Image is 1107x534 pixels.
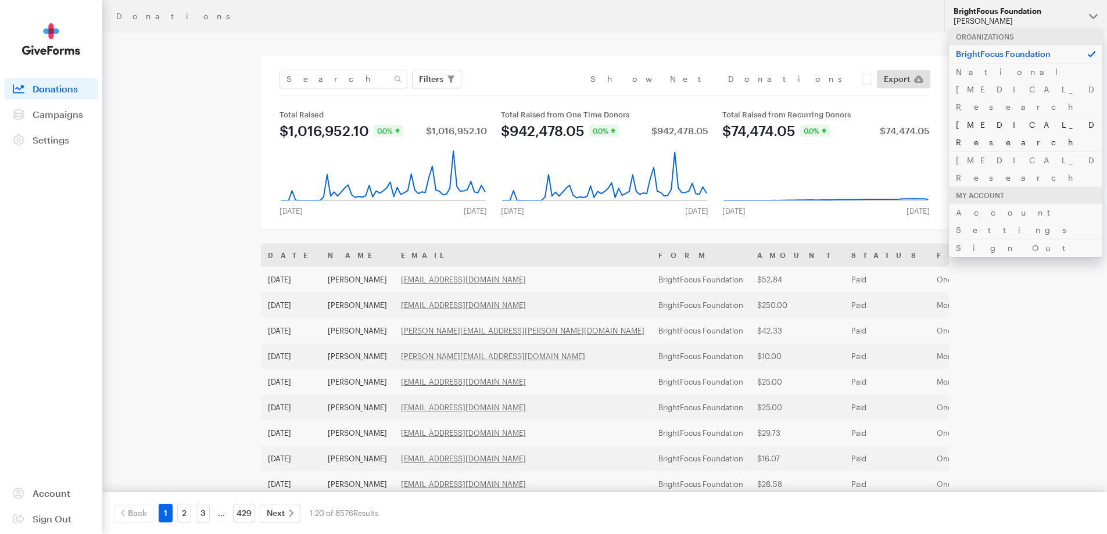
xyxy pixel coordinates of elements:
span: Filters [419,72,443,86]
div: $942,478.05 [501,124,585,138]
div: [PERSON_NAME] [954,16,1080,26]
td: [PERSON_NAME] [321,343,394,369]
td: $26.58 [750,471,844,497]
div: 0.0% [589,125,619,137]
div: $74,474.05 [722,124,796,138]
span: Settings [33,134,69,145]
td: BrightFocus Foundation [651,318,750,343]
th: Email [394,243,651,267]
div: $1,016,952.10 [426,126,487,135]
a: Next [260,504,300,522]
td: BrightFocus Foundation [651,446,750,471]
td: Monthly [930,369,1063,395]
a: [EMAIL_ADDRESS][DOMAIN_NAME] [401,275,526,284]
a: Account Settings [949,203,1102,239]
a: Account [5,483,98,504]
div: Total Raised from One Time Donors [501,110,708,119]
a: Export [877,70,930,88]
a: Settings [5,130,98,150]
td: One time [930,395,1063,420]
span: Export [884,72,910,86]
td: [DATE] [261,292,321,318]
th: Status [844,243,930,267]
a: National [MEDICAL_DATA] Research [949,63,1102,116]
td: [DATE] [261,446,321,471]
span: Donations [33,83,78,94]
th: Name [321,243,394,267]
a: [EMAIL_ADDRESS][DOMAIN_NAME] [401,300,526,310]
td: BrightFocus Foundation [651,471,750,497]
td: [DATE] [261,318,321,343]
td: Paid [844,267,930,292]
td: BrightFocus Foundation [651,395,750,420]
td: $29.73 [750,420,844,446]
th: Form [651,243,750,267]
div: 1-20 of 8576 [310,504,378,522]
td: [PERSON_NAME] [321,292,394,318]
td: One time [930,420,1063,446]
button: Filters [412,70,461,88]
div: [DATE] [678,206,715,216]
span: Campaigns [33,109,83,120]
td: $52.84 [750,267,844,292]
a: [EMAIL_ADDRESS][DOMAIN_NAME] [401,428,526,438]
td: Paid [844,446,930,471]
div: $74,474.05 [880,126,930,135]
a: [PERSON_NAME][EMAIL_ADDRESS][PERSON_NAME][DOMAIN_NAME] [401,326,644,335]
td: BrightFocus Foundation [651,343,750,369]
td: $10.00 [750,343,844,369]
a: [PERSON_NAME][EMAIL_ADDRESS][DOMAIN_NAME] [401,352,585,361]
td: BrightFocus Foundation [651,369,750,395]
td: [DATE] [261,471,321,497]
td: [PERSON_NAME] [321,395,394,420]
a: [MEDICAL_DATA] Research [949,151,1102,187]
a: 2 [177,504,191,522]
a: [EMAIL_ADDRESS][DOMAIN_NAME] [401,377,526,386]
th: Frequency [930,243,1063,267]
div: [DATE] [900,206,937,216]
td: BrightFocus Foundation [651,292,750,318]
a: [EMAIL_ADDRESS][DOMAIN_NAME] [401,454,526,463]
div: 0.0% [374,125,403,137]
th: Amount [750,243,844,267]
td: [DATE] [261,267,321,292]
a: [EMAIL_ADDRESS][DOMAIN_NAME] [401,479,526,489]
div: $942,478.05 [651,126,708,135]
a: 429 [233,504,255,522]
div: My Account [949,187,1102,204]
td: BrightFocus Foundation [651,267,750,292]
td: [PERSON_NAME] [321,471,394,497]
td: Paid [844,292,930,318]
div: Total Raised [280,110,487,119]
td: [PERSON_NAME] [321,420,394,446]
span: Results [353,508,378,518]
div: [DATE] [457,206,494,216]
td: Paid [844,420,930,446]
a: Campaigns [5,104,98,125]
div: Total Raised from Recurring Donors [722,110,930,119]
div: Organizations [949,28,1102,45]
td: Paid [844,343,930,369]
div: [DATE] [494,206,531,216]
td: BrightFocus Foundation [651,420,750,446]
td: [DATE] [261,343,321,369]
td: [PERSON_NAME] [321,267,394,292]
td: [DATE] [261,420,321,446]
td: Paid [844,471,930,497]
td: Monthly [930,292,1063,318]
td: Paid [844,369,930,395]
div: 0.0% [800,125,830,137]
td: One time [930,446,1063,471]
td: $25.00 [750,369,844,395]
td: [PERSON_NAME] [321,318,394,343]
td: [PERSON_NAME] [321,369,394,395]
p: BrightFocus Foundation [949,45,1102,63]
a: [EMAIL_ADDRESS][DOMAIN_NAME] [401,403,526,412]
td: $42.33 [750,318,844,343]
td: One time [930,471,1063,497]
a: Sign Out [949,239,1102,257]
div: [DATE] [715,206,753,216]
td: Paid [844,318,930,343]
span: Sign Out [33,513,71,524]
span: Next [267,506,285,520]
